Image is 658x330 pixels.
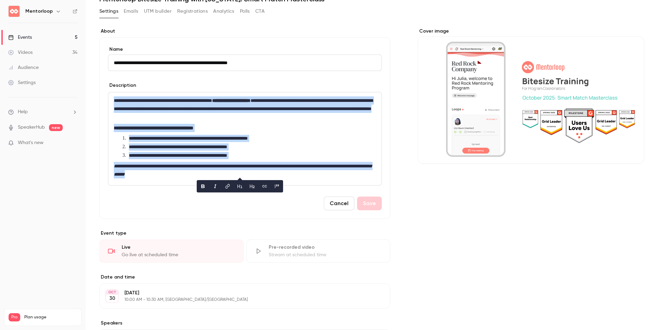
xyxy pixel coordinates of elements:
[197,181,208,192] button: bold
[144,6,172,17] button: UTM builder
[269,244,382,251] div: Pre-recorded video
[25,8,53,15] h6: Mentorloop
[18,139,44,146] span: What's new
[271,181,282,192] button: blockquote
[109,295,115,302] p: 30
[18,124,45,131] a: SpeakerHub
[213,6,234,17] button: Analytics
[69,140,77,146] iframe: Noticeable Trigger
[99,6,118,17] button: Settings
[418,28,644,164] section: Cover image
[324,197,354,210] button: Cancel
[99,274,390,281] label: Date and time
[210,181,221,192] button: italic
[99,28,390,35] label: About
[99,320,390,327] label: Speakers
[99,239,244,263] div: LiveGo live at scheduled time
[99,230,390,237] p: Event type
[8,49,33,56] div: Videos
[108,82,136,89] label: Description
[122,251,235,258] div: Go live at scheduled time
[124,290,354,296] p: [DATE]
[255,6,265,17] button: CTA
[222,181,233,192] button: link
[108,92,381,185] div: editor
[9,6,20,17] img: Mentorloop
[8,108,77,116] li: help-dropdown-opener
[269,251,382,258] div: Stream at scheduled time
[49,124,63,131] span: new
[8,79,36,86] div: Settings
[8,64,39,71] div: Audience
[418,28,644,35] label: Cover image
[124,6,138,17] button: Emails
[122,244,235,251] div: Live
[106,290,118,295] div: OCT
[9,313,20,321] span: Pro
[124,297,354,303] p: 10:00 AM - 10:30 AM, [GEOGRAPHIC_DATA]/[GEOGRAPHIC_DATA]
[108,92,382,186] section: description
[18,108,28,116] span: Help
[246,239,391,263] div: Pre-recorded videoStream at scheduled time
[24,315,77,320] span: Plan usage
[108,46,382,53] label: Name
[177,6,208,17] button: Registrations
[240,6,250,17] button: Polls
[8,34,32,41] div: Events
